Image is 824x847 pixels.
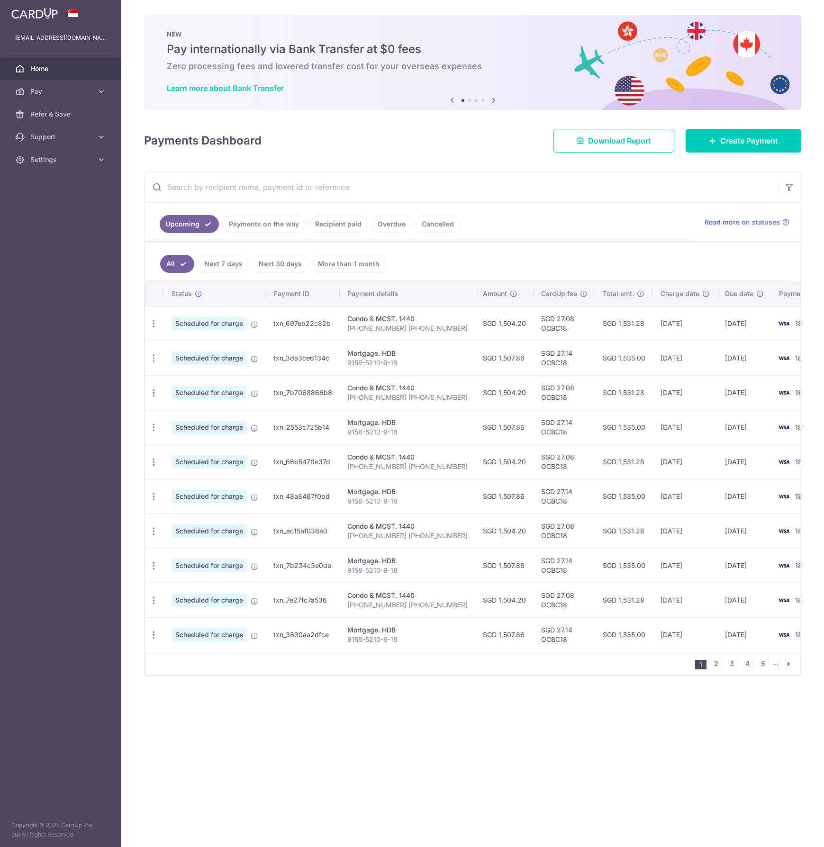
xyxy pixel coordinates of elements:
td: SGD 1,507.86 [475,617,534,652]
td: SGD 27.08 OCBC18 [534,583,595,617]
td: SGD 1,531.28 [595,306,653,341]
span: Settings [30,155,93,164]
div: Mortgage. HDB [347,487,468,496]
td: [DATE] [717,341,771,375]
td: [DATE] [717,617,771,652]
th: Payment ID [266,281,340,306]
div: Condo & MCST. 1440 [347,314,468,324]
img: Bank Card [774,387,793,398]
td: SGD 1,504.20 [475,306,534,341]
p: 9158-5210-9-18 [347,566,468,575]
th: Payment details [340,281,475,306]
a: More than 1 month [312,255,386,273]
td: [DATE] [717,548,771,583]
p: [PHONE_NUMBER] [PHONE_NUMBER] [347,324,468,333]
td: SGD 1,535.00 [595,410,653,444]
td: SGD 1,531.28 [595,514,653,548]
td: SGD 1,507.86 [475,548,534,583]
h6: Zero processing fees and lowered transfer cost for your overseas expenses [167,61,779,72]
td: txn_48a8467f0bd [266,479,340,514]
td: SGD 1,504.20 [475,375,534,410]
img: Bank Card [774,595,793,606]
span: Home [30,64,93,73]
img: Bank transfer banner [144,15,801,110]
td: txn_7b7068866b8 [266,375,340,410]
span: Refer & Save [30,109,93,119]
td: [DATE] [653,548,717,583]
td: txn_2553c725b14 [266,410,340,444]
td: txn_697eb22c82b [266,306,340,341]
td: [DATE] [717,306,771,341]
a: Upcoming [160,215,219,233]
h4: Payments Dashboard [144,132,262,149]
img: Bank Card [774,629,793,640]
div: Mortgage. HDB [347,625,468,635]
span: Scheduled for charge [172,317,247,330]
img: Bank Card [774,491,793,502]
span: Scheduled for charge [172,559,247,572]
img: Bank Card [774,352,793,364]
td: [DATE] [653,375,717,410]
a: Create Payment [686,129,801,153]
span: Scheduled for charge [172,351,247,365]
span: 1849 [795,423,811,431]
img: CardUp [11,8,58,19]
td: SGD 27.14 OCBC18 [534,617,595,652]
h5: Pay internationally via Bank Transfer at $0 fees [167,42,779,57]
div: Mortgage. HDB [347,349,468,358]
li: 1 [695,660,706,669]
span: 1849 [795,596,811,604]
span: Due date [725,289,753,298]
td: [DATE] [653,341,717,375]
td: [DATE] [653,479,717,514]
td: SGD 1,504.20 [475,444,534,479]
span: 1849 [795,492,811,500]
a: Overdue [371,215,412,233]
a: 2 [710,658,722,669]
td: SGD 1,531.28 [595,583,653,617]
span: Status [172,289,192,298]
td: [DATE] [653,514,717,548]
td: txn_7b234c3e0de [266,548,340,583]
p: NEW [167,30,779,38]
span: Download Report [588,135,651,146]
td: SGD 1,504.20 [475,583,534,617]
td: [DATE] [653,306,717,341]
a: Payments on the way [223,215,305,233]
td: [DATE] [717,375,771,410]
td: SGD 27.14 OCBC18 [534,410,595,444]
td: SGD 27.08 OCBC18 [534,375,595,410]
span: Amount [483,289,507,298]
td: txn_3da3ce6134c [266,341,340,375]
div: Condo & MCST. 1440 [347,591,468,600]
td: SGD 1,507.86 [475,410,534,444]
td: [DATE] [653,617,717,652]
span: CardUp fee [541,289,577,298]
span: Charge date [661,289,699,298]
span: 1849 [795,319,811,327]
div: Condo & MCST. 1440 [347,522,468,531]
td: SGD 1,535.00 [595,617,653,652]
span: Support [30,132,93,142]
span: Create Payment [720,135,778,146]
span: Total amt. [603,289,634,298]
span: Pay [30,87,93,96]
td: [DATE] [717,583,771,617]
a: Recipient paid [309,215,368,233]
td: SGD 27.14 OCBC18 [534,479,595,514]
iframe: Opens a widget where you can find more information [763,819,815,842]
td: SGD 1,504.20 [475,514,534,548]
a: Learn more about Bank Transfer [167,83,284,93]
td: [DATE] [717,514,771,548]
img: Bank Card [774,525,793,537]
div: Mortgage. HDB [347,418,468,427]
td: SGD 1,535.00 [595,479,653,514]
span: 1849 [795,631,811,639]
div: Condo & MCST. 1440 [347,452,468,462]
td: [DATE] [717,479,771,514]
a: Cancelled [416,215,460,233]
img: Bank Card [774,560,793,571]
a: All [160,255,194,273]
a: Next 7 days [198,255,249,273]
li: ... [773,658,779,669]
